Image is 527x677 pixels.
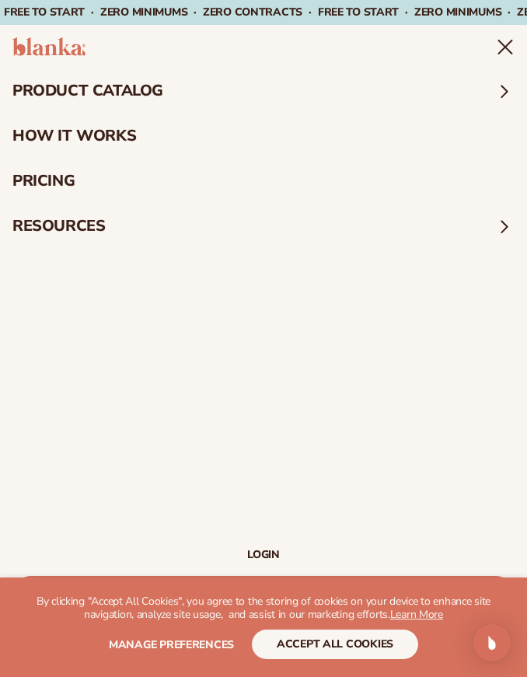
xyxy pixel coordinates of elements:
summary: Menu [496,37,515,56]
a: Learn More [390,607,443,622]
a: Wholesale [12,576,515,613]
a: LOGIN [12,550,515,560]
p: By clicking "Accept All Cookies", you agree to the storing of cookies on your device to enhance s... [31,595,496,622]
span: · [309,5,312,19]
div: Open Intercom Messenger [473,624,511,661]
span: Free to start · ZERO minimums · ZERO contracts [4,5,318,19]
button: accept all cookies [252,630,418,659]
img: logo [12,37,86,56]
button: Manage preferences [109,630,234,659]
span: Manage preferences [109,637,234,652]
